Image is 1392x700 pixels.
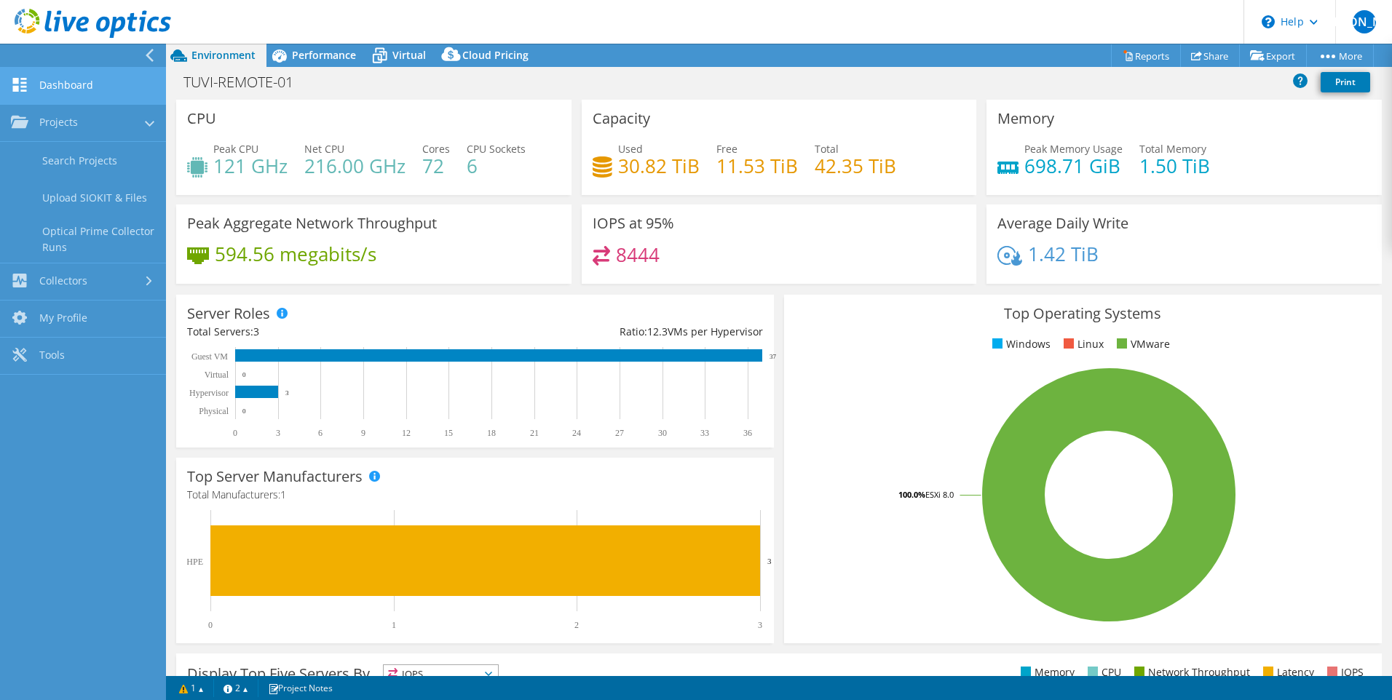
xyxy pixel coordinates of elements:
span: Peak CPU [213,142,258,156]
text: 3 [285,389,289,397]
text: 27 [615,428,624,438]
a: Reports [1111,44,1181,67]
div: Total Servers: [187,324,475,340]
text: 21 [530,428,539,438]
text: 0 [242,371,246,378]
h4: 594.56 megabits/s [215,246,376,262]
text: 3 [758,620,762,630]
h3: IOPS at 95% [593,215,674,231]
h4: 698.71 GiB [1024,158,1123,174]
text: 30 [658,428,667,438]
text: 3 [276,428,280,438]
span: Net CPU [304,142,344,156]
svg: \n [1262,15,1275,28]
text: 18 [487,428,496,438]
h3: Top Server Manufacturers [187,469,363,485]
h4: 6 [467,158,526,174]
h4: 121 GHz [213,158,288,174]
li: Linux [1060,336,1104,352]
h3: Memory [997,111,1054,127]
a: 1 [169,679,214,697]
li: Memory [1017,664,1075,680]
h4: 72 [422,158,450,174]
li: Latency [1259,664,1314,680]
text: 24 [572,428,581,438]
span: Peak Memory Usage [1024,142,1123,156]
a: 2 [213,679,258,697]
span: 3 [253,325,259,338]
h4: 1.42 TiB [1028,246,1099,262]
h1: TUVI-REMOTE-01 [177,74,316,90]
text: 1 [392,620,396,630]
text: 2 [574,620,579,630]
text: 9 [361,428,365,438]
text: 0 [233,428,237,438]
li: CPU [1084,664,1121,680]
text: 0 [242,407,246,415]
li: IOPS [1324,664,1364,680]
span: IOPS [384,665,498,683]
span: Cores [422,142,450,156]
text: 0 [208,620,213,630]
span: [PERSON_NAME] [1353,10,1376,33]
li: Windows [989,336,1051,352]
text: 15 [444,428,453,438]
span: Used [618,142,643,156]
text: Guest VM [191,351,228,362]
tspan: 100.0% [898,489,925,500]
h3: Average Daily Write [997,215,1128,231]
text: HPE [186,557,203,567]
text: 6 [318,428,323,438]
a: Share [1180,44,1240,67]
h4: 11.53 TiB [716,158,798,174]
span: Total [815,142,839,156]
text: 37 [770,353,777,360]
text: 12 [402,428,411,438]
h4: 30.82 TiB [618,158,700,174]
h4: 42.35 TiB [815,158,896,174]
text: Virtual [205,370,229,380]
text: Hypervisor [189,388,229,398]
li: VMware [1113,336,1170,352]
span: Environment [191,48,256,62]
h3: Top Operating Systems [795,306,1371,322]
a: Export [1239,44,1307,67]
h4: 8444 [616,247,660,263]
span: Free [716,142,737,156]
span: Cloud Pricing [462,48,529,62]
tspan: ESXi 8.0 [925,489,954,500]
span: CPU Sockets [467,142,526,156]
text: 3 [767,557,772,565]
span: 12.3 [647,325,668,338]
span: 1 [280,488,286,501]
a: Print [1321,72,1370,92]
h3: CPU [187,111,216,127]
h4: Total Manufacturers: [187,487,763,503]
text: 33 [700,428,709,438]
li: Network Throughput [1131,664,1250,680]
h3: Server Roles [187,306,270,322]
text: Physical [199,406,229,416]
h3: Capacity [593,111,650,127]
span: Performance [292,48,356,62]
div: Ratio: VMs per Hypervisor [475,324,762,340]
span: Total Memory [1139,142,1206,156]
a: More [1306,44,1374,67]
a: Project Notes [258,679,343,697]
span: Virtual [392,48,426,62]
h4: 1.50 TiB [1139,158,1210,174]
h4: 216.00 GHz [304,158,406,174]
text: 36 [743,428,752,438]
h3: Peak Aggregate Network Throughput [187,215,437,231]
